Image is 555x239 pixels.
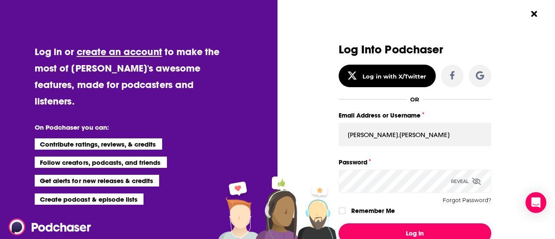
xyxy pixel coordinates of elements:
li: Contribute ratings, reviews, & credits [35,138,162,150]
a: create an account [77,46,162,58]
button: Forgot Password? [443,197,491,203]
input: Email Address or Username [339,123,491,146]
label: Password [339,157,491,168]
label: Email Address or Username [339,110,491,121]
li: Follow creators, podcasts, and friends [35,157,167,168]
h3: Log Into Podchaser [339,43,491,56]
label: Remember Me [351,205,395,216]
button: Log in with X/Twitter [339,65,436,87]
li: Create podcast & episode lists [35,193,144,205]
div: Reveal [451,170,481,193]
li: Get alerts for new releases & credits [35,175,159,186]
button: Close Button [526,6,542,22]
div: Open Intercom Messenger [526,192,546,213]
div: OR [410,96,419,103]
div: Log in with X/Twitter [362,73,426,80]
img: Podchaser - Follow, Share and Rate Podcasts [9,219,92,235]
li: On Podchaser you can: [35,123,208,131]
a: Podchaser - Follow, Share and Rate Podcasts [9,219,85,235]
